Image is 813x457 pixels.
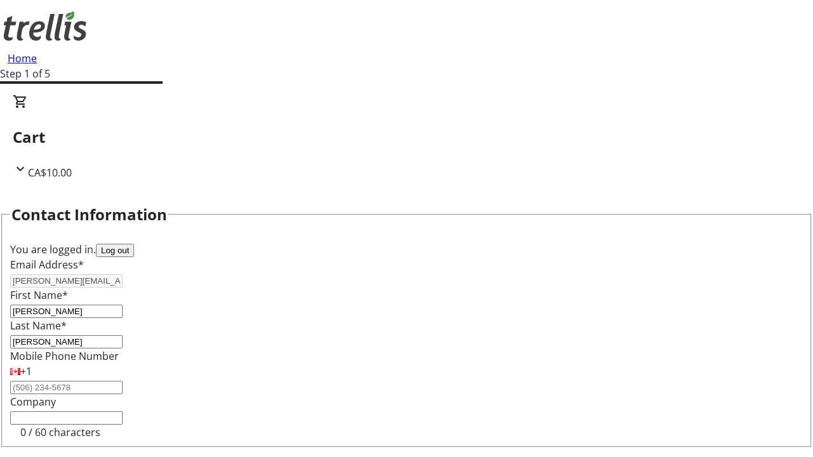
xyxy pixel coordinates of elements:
h2: Contact Information [11,203,167,226]
h2: Cart [13,126,800,149]
button: Log out [96,244,134,257]
label: Mobile Phone Number [10,349,119,363]
div: CartCA$10.00 [13,94,800,180]
div: You are logged in. [10,242,803,257]
span: CA$10.00 [28,166,72,180]
tr-character-limit: 0 / 60 characters [20,425,100,439]
label: First Name* [10,288,68,302]
input: (506) 234-5678 [10,381,123,394]
label: Email Address* [10,258,84,272]
label: Company [10,395,56,409]
label: Last Name* [10,319,67,333]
